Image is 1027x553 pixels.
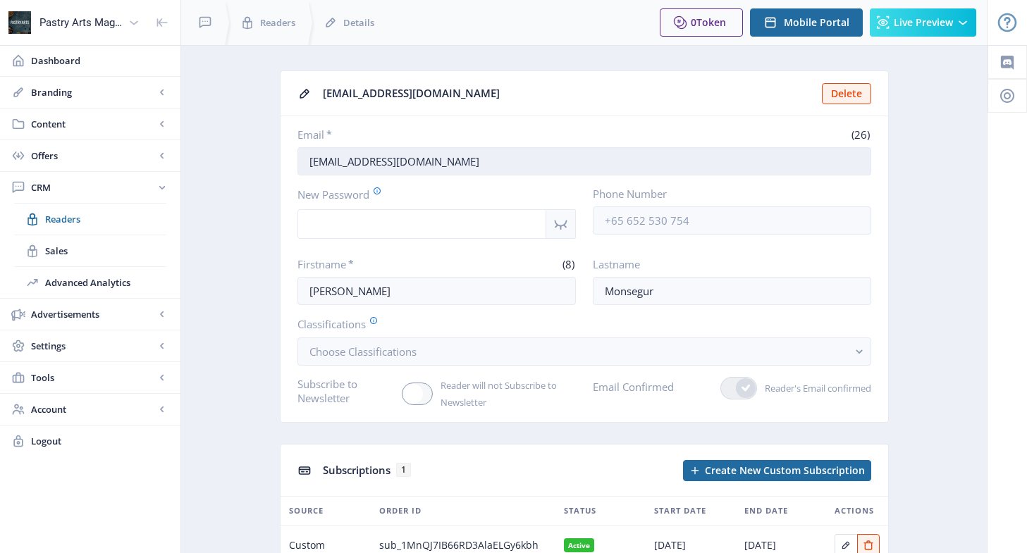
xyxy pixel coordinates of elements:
[744,502,788,519] span: End Date
[14,204,166,235] a: Readers
[14,267,166,298] a: Advanced Analytics
[31,371,155,385] span: Tools
[31,339,155,353] span: Settings
[705,465,865,476] span: Create New Custom Subscription
[593,257,860,271] label: Lastname
[297,277,576,305] input: Enter reader’s firstname
[323,82,813,104] div: [EMAIL_ADDRESS][DOMAIN_NAME]
[289,502,324,519] span: Source
[45,275,166,290] span: Advanced Analytics
[433,377,576,411] span: Reader will not Subscribe to Newsletter
[8,11,31,34] img: properties.app_icon.png
[835,502,874,519] span: Actions
[379,502,422,519] span: Order ID
[31,434,169,448] span: Logout
[757,380,871,397] span: Reader's Email confirmed
[822,83,871,104] button: Delete
[696,15,726,29] span: Token
[593,206,871,235] input: +65 652 530 754
[564,502,596,519] span: Status
[654,502,706,519] span: Start Date
[849,128,871,142] span: (26)
[31,117,155,131] span: Content
[297,128,579,142] label: Email
[593,277,871,305] input: Enter reader’s lastname
[45,212,166,226] span: Readers
[750,8,863,37] button: Mobile Portal
[660,8,743,37] button: 0Token
[45,244,166,258] span: Sales
[31,180,155,194] span: CRM
[297,147,871,175] input: Enter reader’s email
[343,15,374,30] span: Details
[894,17,953,28] span: Live Preview
[297,257,431,271] label: Firstname
[31,85,155,99] span: Branding
[297,377,391,405] label: Subscribe to Newsletter
[31,54,169,68] span: Dashboard
[39,7,123,38] div: Pastry Arts Magazine
[31,307,155,321] span: Advertisements
[260,15,295,30] span: Readers
[675,460,871,481] a: New page
[784,17,849,28] span: Mobile Portal
[546,209,576,239] nb-icon: Show password
[396,463,411,477] span: 1
[560,257,576,271] span: (8)
[31,402,155,416] span: Account
[14,235,166,266] a: Sales
[31,149,155,163] span: Offers
[297,337,871,366] button: Choose Classifications
[593,187,860,201] label: Phone Number
[297,187,565,202] label: New Password
[870,8,976,37] button: Live Preview
[593,377,674,397] label: Email Confirmed
[297,316,860,332] label: Classifications
[309,344,417,359] span: Choose Classifications
[323,463,390,477] span: Subscriptions
[683,460,871,481] button: Create New Custom Subscription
